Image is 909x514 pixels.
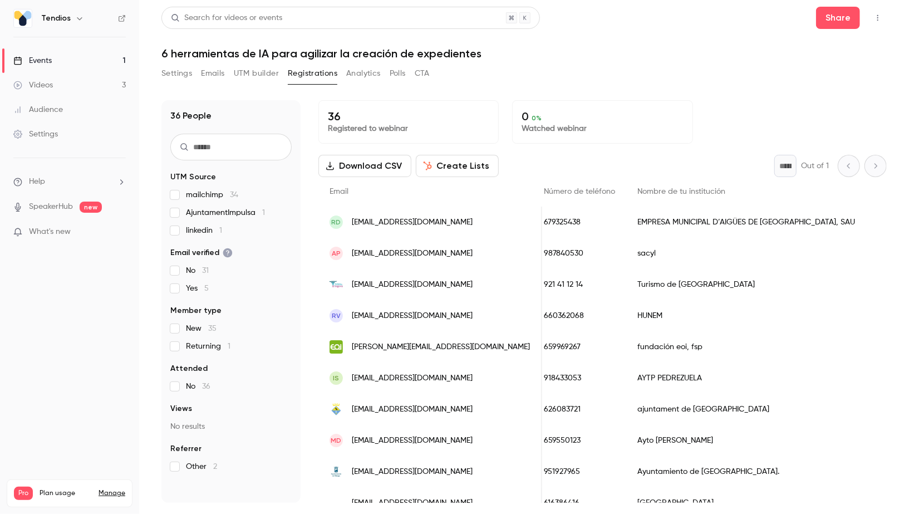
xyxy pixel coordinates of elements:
div: Settings [13,129,58,140]
span: Help [29,176,45,188]
p: Out of 1 [801,160,829,172]
span: Número de teléfono [544,188,615,195]
div: Events [13,55,52,66]
span: New [186,323,217,334]
span: 5 [204,285,209,292]
img: malaga.eu [330,465,343,478]
span: RV [332,311,341,321]
span: [EMAIL_ADDRESS][DOMAIN_NAME] [352,404,473,415]
span: No [186,265,209,276]
h1: 6 herramientas de IA para agilizar la creación de expedientes [161,47,887,60]
span: [PERSON_NAME][EMAIL_ADDRESS][DOMAIN_NAME] [352,341,530,353]
p: No results [170,421,292,432]
span: IS [333,373,340,383]
img: gencat.cat [330,501,343,505]
img: eoi.es [330,340,343,354]
span: Email verified [170,247,233,258]
div: 660362068 [533,300,626,331]
div: 918433053 [533,363,626,394]
div: 679325438 [533,207,626,238]
button: Emails [201,65,224,82]
button: CTA [415,65,430,82]
span: Returning [186,341,230,352]
div: Search for videos or events [171,12,282,24]
div: 659969267 [533,331,626,363]
span: [EMAIL_ADDRESS][DOMAIN_NAME] [352,279,473,291]
span: AjuntamentImpulsa [186,207,265,218]
span: linkedin [186,225,222,236]
span: 36 [202,383,210,390]
div: Videos [13,80,53,91]
span: [EMAIL_ADDRESS][DOMAIN_NAME] [352,435,473,447]
span: 2 [213,463,217,471]
a: SpeakerHub [29,201,73,213]
span: Email [330,188,348,195]
span: 35 [208,325,217,332]
div: Audience [13,104,63,115]
button: Share [816,7,860,29]
span: Other [186,461,217,472]
span: 0 % [532,114,542,122]
div: 659550123 [533,425,626,456]
span: [EMAIL_ADDRESS][DOMAIN_NAME] [352,310,473,322]
p: Watched webinar [522,123,683,134]
span: UTM Source [170,172,216,183]
span: RD [332,217,341,227]
span: 31 [202,267,209,275]
div: 921 41 12 14 [533,269,626,300]
span: [EMAIL_ADDRESS][DOMAIN_NAME] [352,248,473,260]
p: 0 [522,110,683,123]
img: turismodesegovia.com [330,278,343,291]
section: facet-groups [170,172,292,472]
span: Referrer [170,443,202,454]
span: Views [170,403,192,414]
span: [EMAIL_ADDRESS][DOMAIN_NAME] [352,497,473,509]
h6: Tendios [41,13,71,24]
div: 951927965 [533,456,626,487]
span: Nombre de tu institución [637,188,725,195]
span: 1 [228,342,230,350]
span: AP [332,248,341,258]
li: help-dropdown-opener [13,176,126,188]
img: Tendios [14,9,32,27]
span: What's new [29,226,71,238]
div: 987840530 [533,238,626,269]
button: Analytics [346,65,381,82]
span: No [186,381,210,392]
span: [EMAIL_ADDRESS][DOMAIN_NAME] [352,217,473,228]
button: UTM builder [234,65,279,82]
p: 36 [328,110,489,123]
div: 626083721 [533,394,626,425]
span: 1 [219,227,222,234]
button: Polls [390,65,406,82]
span: Member type [170,305,222,316]
span: [EMAIL_ADDRESS][DOMAIN_NAME] [352,466,473,478]
span: md [331,435,342,446]
button: Download CSV [318,155,411,177]
span: Attended [170,363,208,374]
span: [EMAIL_ADDRESS][DOMAIN_NAME] [352,373,473,384]
button: Create Lists [416,155,499,177]
span: 34 [230,191,238,199]
span: 1 [262,209,265,217]
button: Registrations [288,65,337,82]
span: new [80,202,102,213]
h1: 36 People [170,109,212,123]
button: Settings [161,65,192,82]
span: Plan usage [40,489,92,498]
span: mailchimp [186,189,238,200]
a: Manage [99,489,125,498]
span: Pro [14,487,33,500]
span: Yes [186,283,209,294]
p: Registered to webinar [328,123,489,134]
img: llinarsdelvalles.cat [330,403,343,416]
